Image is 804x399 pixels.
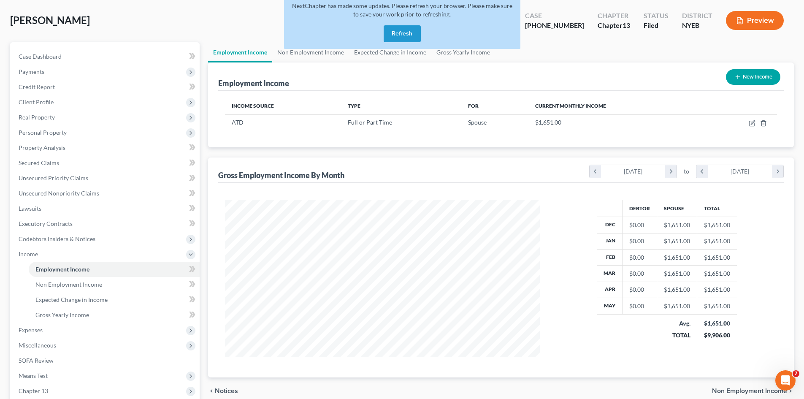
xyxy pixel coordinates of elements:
[696,165,708,178] i: chevron_left
[590,165,601,178] i: chevron_left
[12,171,200,186] a: Unsecured Priority Claims
[19,98,54,106] span: Client Profile
[597,282,623,298] th: Apr
[12,155,200,171] a: Secured Claims
[708,165,772,178] div: [DATE]
[597,266,623,282] th: Mar
[12,140,200,155] a: Property Analysis
[208,42,272,62] a: Employment Income
[598,21,630,30] div: Chapter
[19,144,65,151] span: Property Analysis
[787,388,794,394] i: chevron_right
[697,298,737,314] td: $1,651.00
[19,220,73,227] span: Executory Contracts
[704,319,731,328] div: $1,651.00
[19,342,56,349] span: Miscellaneous
[682,21,712,30] div: NYEB
[29,277,200,292] a: Non Employment Income
[35,281,102,288] span: Non Employment Income
[535,103,606,109] span: Current Monthly Income
[712,388,794,394] button: Non Employment Income chevron_right
[35,266,89,273] span: Employment Income
[12,353,200,368] a: SOFA Review
[215,388,238,394] span: Notices
[793,370,799,377] span: 7
[665,165,677,178] i: chevron_right
[535,119,561,126] span: $1,651.00
[629,253,650,262] div: $0.00
[629,269,650,278] div: $0.00
[19,129,67,136] span: Personal Property
[697,282,737,298] td: $1,651.00
[697,217,737,233] td: $1,651.00
[468,103,479,109] span: For
[10,14,90,26] span: [PERSON_NAME]
[29,262,200,277] a: Employment Income
[348,119,392,126] span: Full or Part Time
[644,21,669,30] div: Filed
[19,235,95,242] span: Codebtors Insiders & Notices
[19,68,44,75] span: Payments
[697,266,737,282] td: $1,651.00
[726,11,784,30] button: Preview
[664,302,690,310] div: $1,651.00
[629,285,650,294] div: $0.00
[623,21,630,29] span: 13
[684,167,689,176] span: to
[664,331,690,339] div: TOTAL
[525,11,584,21] div: Case
[384,25,421,42] button: Refresh
[292,2,512,18] span: NextChapter has made some updates. Please refresh your browser. Please make sure to save your wor...
[19,114,55,121] span: Real Property
[12,49,200,64] a: Case Dashboard
[697,233,737,249] td: $1,651.00
[218,170,344,180] div: Gross Employment Income By Month
[218,78,289,88] div: Employment Income
[664,253,690,262] div: $1,651.00
[598,11,630,21] div: Chapter
[597,217,623,233] th: Dec
[704,331,731,339] div: $9,906.00
[597,249,623,265] th: Feb
[775,370,796,391] iframe: Intercom live chat
[664,285,690,294] div: $1,651.00
[697,249,737,265] td: $1,651.00
[772,165,783,178] i: chevron_right
[19,53,62,60] span: Case Dashboard
[19,357,54,364] span: SOFA Review
[664,269,690,278] div: $1,651.00
[629,237,650,245] div: $0.00
[664,237,690,245] div: $1,651.00
[623,200,657,217] th: Debtor
[597,233,623,249] th: Jan
[19,387,48,394] span: Chapter 13
[232,119,244,126] span: ATD
[597,298,623,314] th: May
[19,250,38,258] span: Income
[629,221,650,229] div: $0.00
[697,200,737,217] th: Total
[35,296,108,303] span: Expected Change in Income
[35,311,89,318] span: Gross Yearly Income
[468,119,487,126] span: Spouse
[19,83,55,90] span: Credit Report
[682,11,712,21] div: District
[12,79,200,95] a: Credit Report
[348,103,360,109] span: Type
[29,307,200,323] a: Gross Yearly Income
[657,200,697,217] th: Spouse
[19,372,48,379] span: Means Test
[712,388,787,394] span: Non Employment Income
[29,292,200,307] a: Expected Change in Income
[272,42,349,62] a: Non Employment Income
[12,216,200,231] a: Executory Contracts
[525,21,584,30] div: [PHONE_NUMBER]
[19,190,99,197] span: Unsecured Nonpriority Claims
[19,159,59,166] span: Secured Claims
[726,69,780,85] button: New Income
[232,103,274,109] span: Income Source
[12,186,200,201] a: Unsecured Nonpriority Claims
[644,11,669,21] div: Status
[208,388,238,394] button: chevron_left Notices
[19,326,43,334] span: Expenses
